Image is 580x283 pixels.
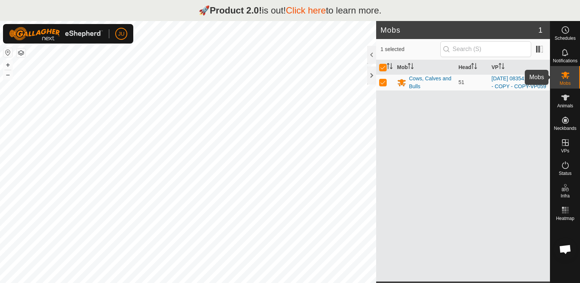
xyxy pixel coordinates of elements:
span: Infra [560,194,569,198]
h2: Mobs [381,26,538,35]
span: Animals [557,104,573,108]
a: Click here [286,5,326,15]
p-sorticon: Activate to sort [499,64,505,70]
p-sorticon: Activate to sort [471,64,477,70]
span: Notifications [553,59,577,63]
p: 🚀 is out! to learn more. [199,4,382,17]
button: Reset Map [3,48,12,57]
span: Heatmap [556,216,574,221]
button: + [3,60,12,69]
img: Gallagher Logo [9,27,103,41]
span: JU [118,30,124,38]
span: 1 [538,24,542,36]
a: [DATE] 083541 - COPY - COPY - COPY-VP059 [491,75,547,89]
span: VPs [561,149,569,153]
th: Head [455,60,488,75]
span: Status [559,171,571,176]
div: Open chat [554,238,577,260]
p-sorticon: Activate to sort [408,64,414,70]
span: Neckbands [554,126,576,131]
span: 51 [458,79,464,85]
span: Mobs [560,81,571,86]
th: VP [488,60,550,75]
div: Cows, Calves and Bulls [409,75,453,90]
span: 1 selected [381,45,440,53]
button: – [3,70,12,79]
th: Mob [394,60,456,75]
span: Schedules [554,36,575,41]
button: Map Layers [17,48,26,57]
input: Search (S) [440,41,531,57]
p-sorticon: Activate to sort [387,64,393,70]
strong: Product 2.0! [210,5,262,15]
